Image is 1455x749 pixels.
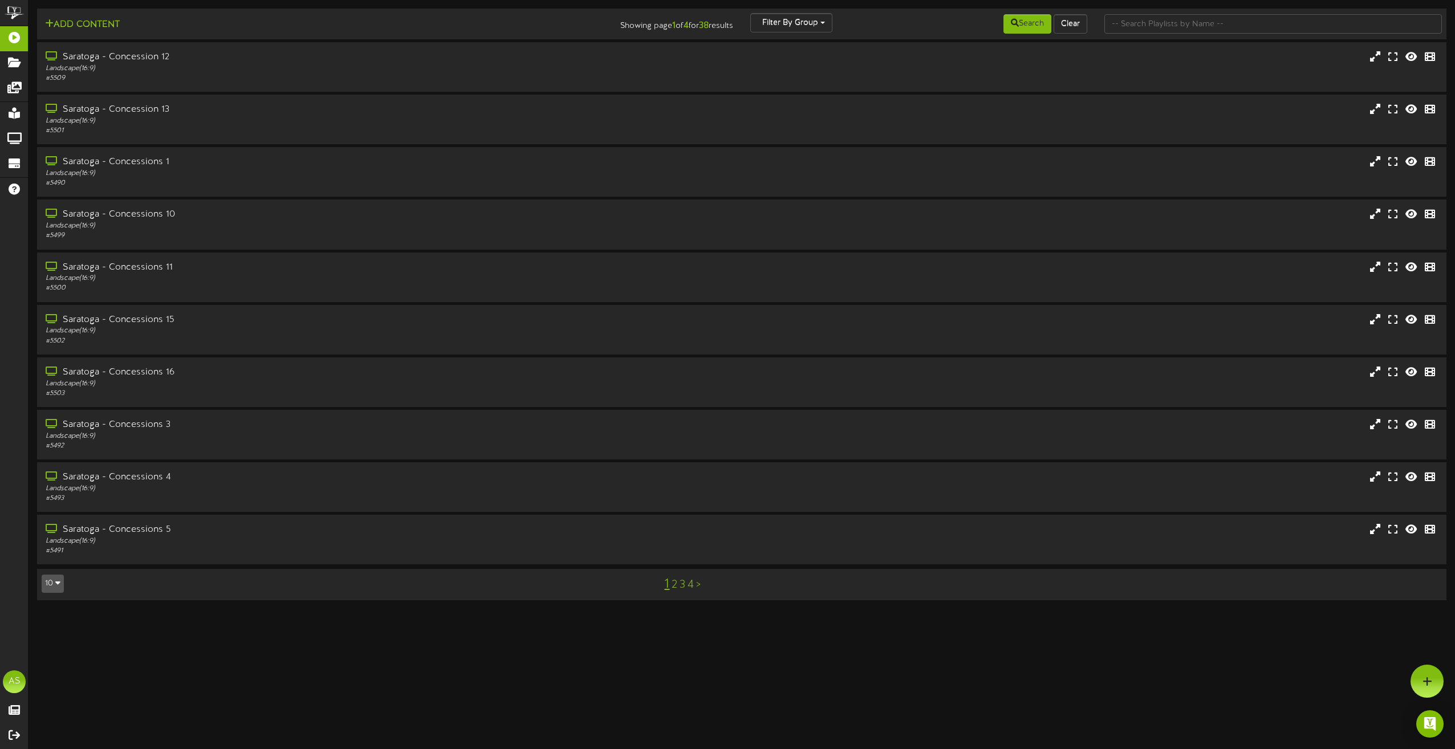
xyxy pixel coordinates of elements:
[672,579,677,591] a: 2
[750,13,832,32] button: Filter By Group
[46,231,616,241] div: # 5499
[1003,14,1051,34] button: Search
[46,126,616,136] div: # 5501
[46,283,616,293] div: # 5500
[680,579,685,591] a: 3
[46,366,616,379] div: Saratoga - Concessions 16
[3,670,26,693] div: AS
[46,441,616,451] div: # 5492
[688,579,694,591] a: 4
[46,51,616,64] div: Saratoga - Concession 12
[664,577,669,592] a: 1
[46,208,616,221] div: Saratoga - Concessions 10
[684,21,689,31] strong: 4
[46,178,616,188] div: # 5490
[46,523,616,536] div: Saratoga - Concessions 5
[46,536,616,546] div: Landscape ( 16:9 )
[699,21,709,31] strong: 38
[1054,14,1087,34] button: Clear
[46,389,616,398] div: # 5503
[46,494,616,503] div: # 5493
[46,116,616,126] div: Landscape ( 16:9 )
[46,169,616,178] div: Landscape ( 16:9 )
[42,18,123,32] button: Add Content
[1416,710,1444,738] div: Open Intercom Messenger
[46,379,616,389] div: Landscape ( 16:9 )
[46,471,616,484] div: Saratoga - Concessions 4
[46,546,616,556] div: # 5491
[46,336,616,346] div: # 5502
[46,326,616,336] div: Landscape ( 16:9 )
[506,13,742,32] div: Showing page of for results
[46,261,616,274] div: Saratoga - Concessions 11
[46,274,616,283] div: Landscape ( 16:9 )
[46,156,616,169] div: Saratoga - Concessions 1
[46,314,616,327] div: Saratoga - Concessions 15
[46,74,616,83] div: # 5509
[46,432,616,441] div: Landscape ( 16:9 )
[46,418,616,432] div: Saratoga - Concessions 3
[46,221,616,231] div: Landscape ( 16:9 )
[46,484,616,494] div: Landscape ( 16:9 )
[672,21,676,31] strong: 1
[1104,14,1442,34] input: -- Search Playlists by Name --
[42,575,64,593] button: 10
[46,64,616,74] div: Landscape ( 16:9 )
[46,103,616,116] div: Saratoga - Concession 13
[696,579,701,591] a: >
